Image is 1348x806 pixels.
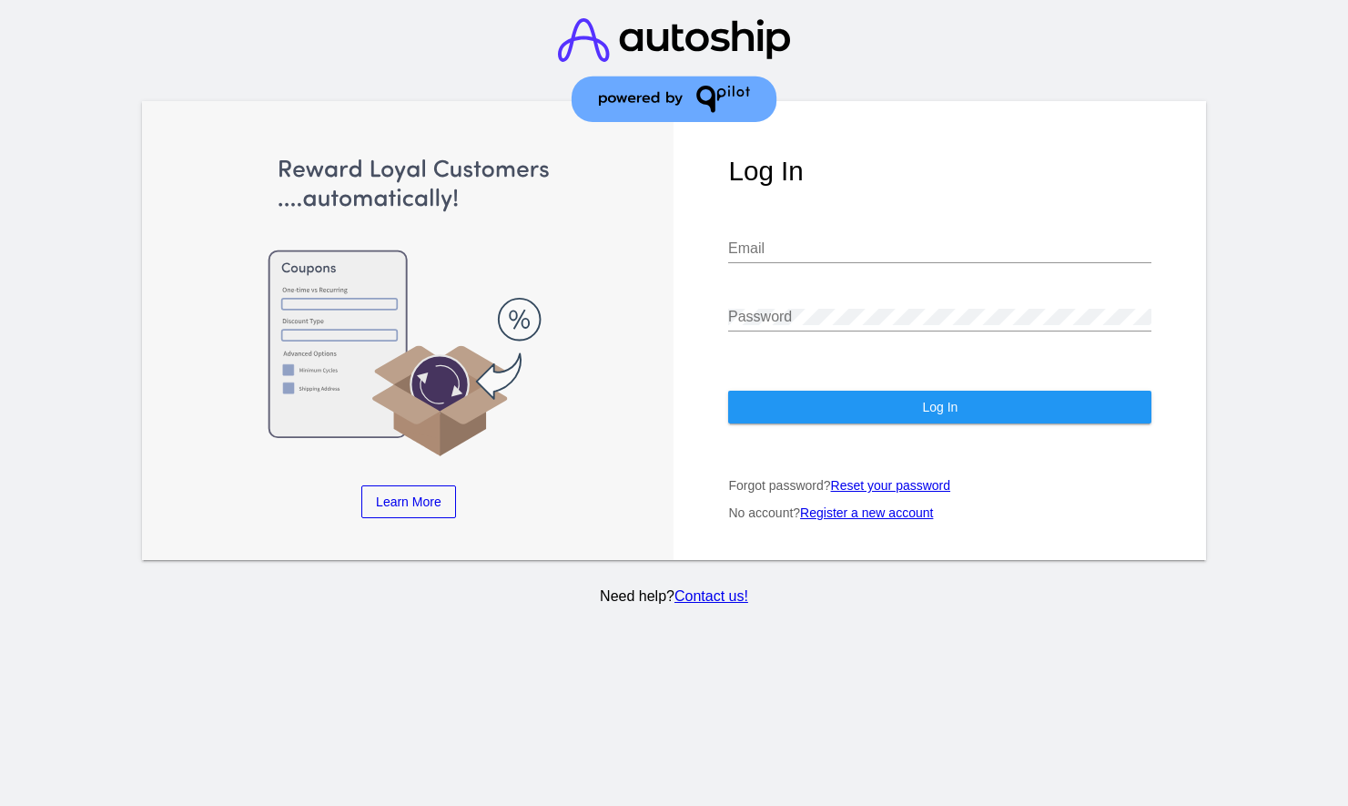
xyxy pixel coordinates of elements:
p: Need help? [138,588,1210,605]
p: No account? [728,505,1151,520]
a: Reset your password [831,478,951,493]
a: Register a new account [800,505,933,520]
span: Log In [922,400,958,414]
img: Apply Coupons Automatically to Scheduled Orders with QPilot [197,156,620,458]
h1: Log In [728,156,1151,187]
button: Log In [728,391,1151,423]
p: Forgot password? [728,478,1151,493]
span: Learn More [376,495,441,509]
input: Email [728,240,1151,257]
a: Learn More [361,485,456,518]
a: Contact us! [674,588,748,604]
